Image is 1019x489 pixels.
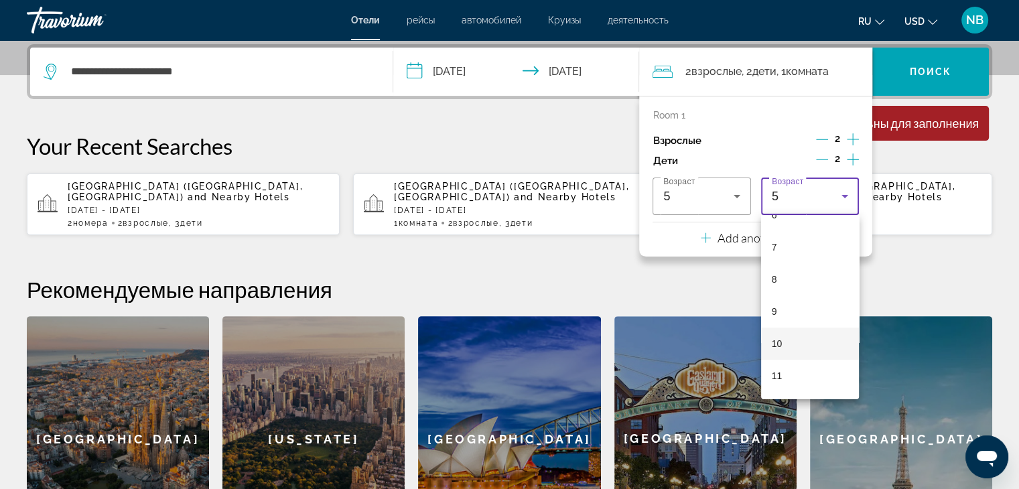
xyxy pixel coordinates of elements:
[761,328,859,360] mat-option: 10 years old
[965,435,1008,478] iframe: Кнопка запуска окна обмена сообщениями
[761,231,859,263] mat-option: 7 years old
[772,303,777,320] span: 9
[772,239,777,255] span: 7
[761,199,859,231] mat-option: 6 years old
[772,368,783,384] span: 11
[761,295,859,328] mat-option: 9 years old
[772,271,777,287] span: 8
[761,392,859,424] mat-option: 12 years old
[761,360,859,392] mat-option: 11 years old
[772,336,783,352] span: 10
[772,207,777,223] span: 6
[761,263,859,295] mat-option: 8 years old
